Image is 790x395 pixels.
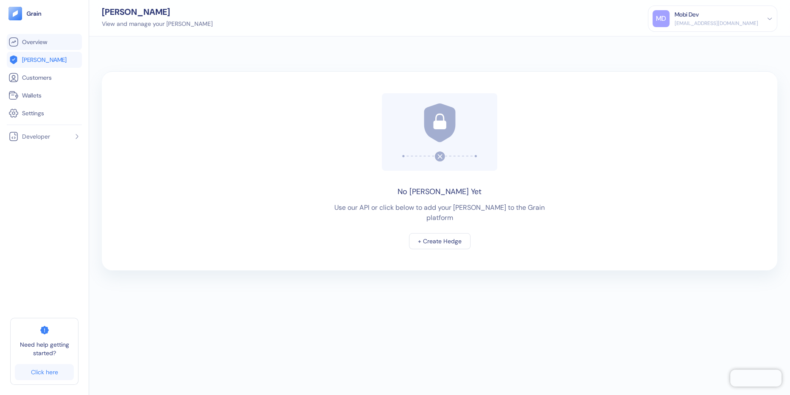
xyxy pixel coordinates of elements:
[675,10,699,19] div: Mobi Dev
[8,72,80,83] a: Customers
[675,19,758,27] div: [EMAIL_ADDRESS][DOMAIN_NAME]
[102,8,213,16] div: [PERSON_NAME]
[8,37,80,47] a: Overview
[323,203,556,223] div: Use our API or click below to add your [PERSON_NAME] to the Grain platform
[22,38,47,46] span: Overview
[26,11,42,17] img: logo
[409,233,471,249] button: + Create Hedge
[8,90,80,100] a: Wallets
[22,91,42,100] span: Wallets
[8,108,80,118] a: Settings
[398,186,482,197] div: No [PERSON_NAME] Yet
[15,364,74,380] a: Click here
[22,73,52,82] span: Customers
[8,55,80,65] a: [PERSON_NAME]
[8,7,22,20] img: logo-tablet-V2.svg
[22,132,50,141] span: Developer
[102,19,213,28] div: View and manage your [PERSON_NAME]
[653,10,670,27] div: MD
[22,56,67,64] span: [PERSON_NAME]
[418,238,462,244] div: + Create Hedge
[22,109,44,117] span: Settings
[382,93,497,171] img: No hedges
[31,369,58,375] div: Click here
[730,370,782,387] iframe: Chatra live chat
[15,340,74,357] span: Need help getting started?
